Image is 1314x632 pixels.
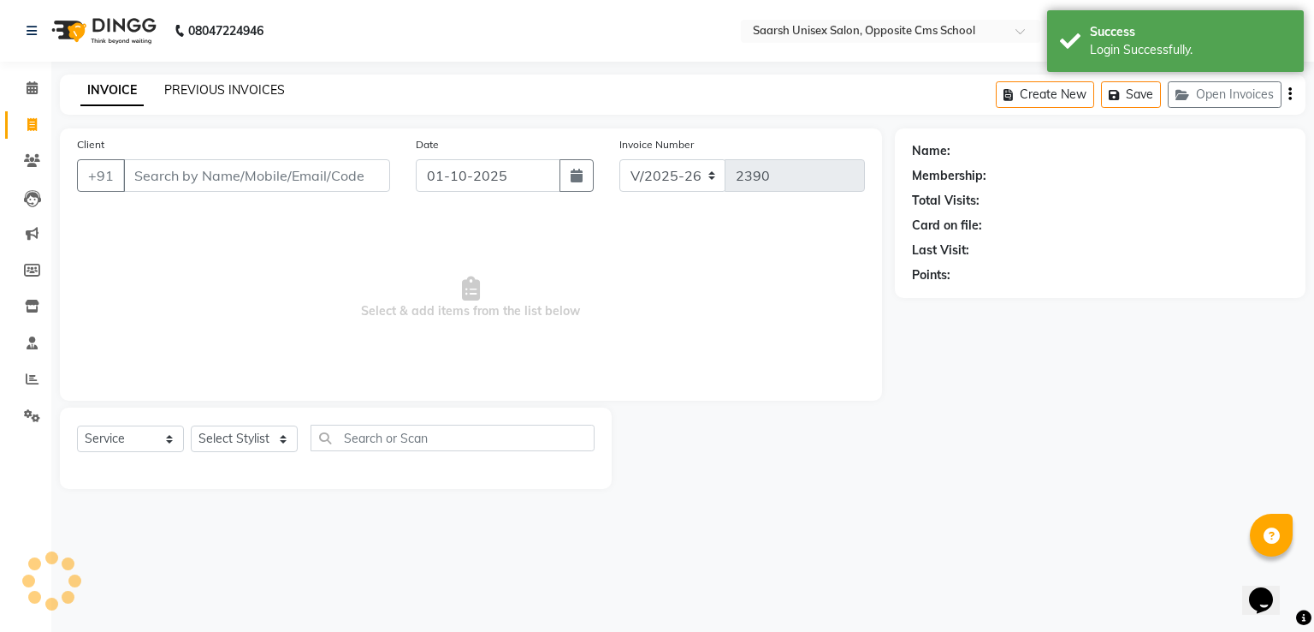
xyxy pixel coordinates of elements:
[77,212,865,384] span: Select & add items from the list below
[77,159,125,192] button: +91
[619,137,694,152] label: Invoice Number
[912,142,950,160] div: Name:
[912,266,950,284] div: Points:
[912,192,980,210] div: Total Visits:
[311,425,595,451] input: Search or Scan
[123,159,390,192] input: Search by Name/Mobile/Email/Code
[188,7,263,55] b: 08047224946
[164,82,285,98] a: PREVIOUS INVOICES
[1090,41,1291,59] div: Login Successfully.
[416,137,439,152] label: Date
[912,217,982,235] div: Card on file:
[1101,81,1161,108] button: Save
[912,241,969,259] div: Last Visit:
[912,167,986,185] div: Membership:
[1242,563,1297,615] iframe: chat widget
[996,81,1094,108] button: Create New
[77,137,104,152] label: Client
[80,75,144,106] a: INVOICE
[1168,81,1281,108] button: Open Invoices
[44,7,161,55] img: logo
[1090,23,1291,41] div: Success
